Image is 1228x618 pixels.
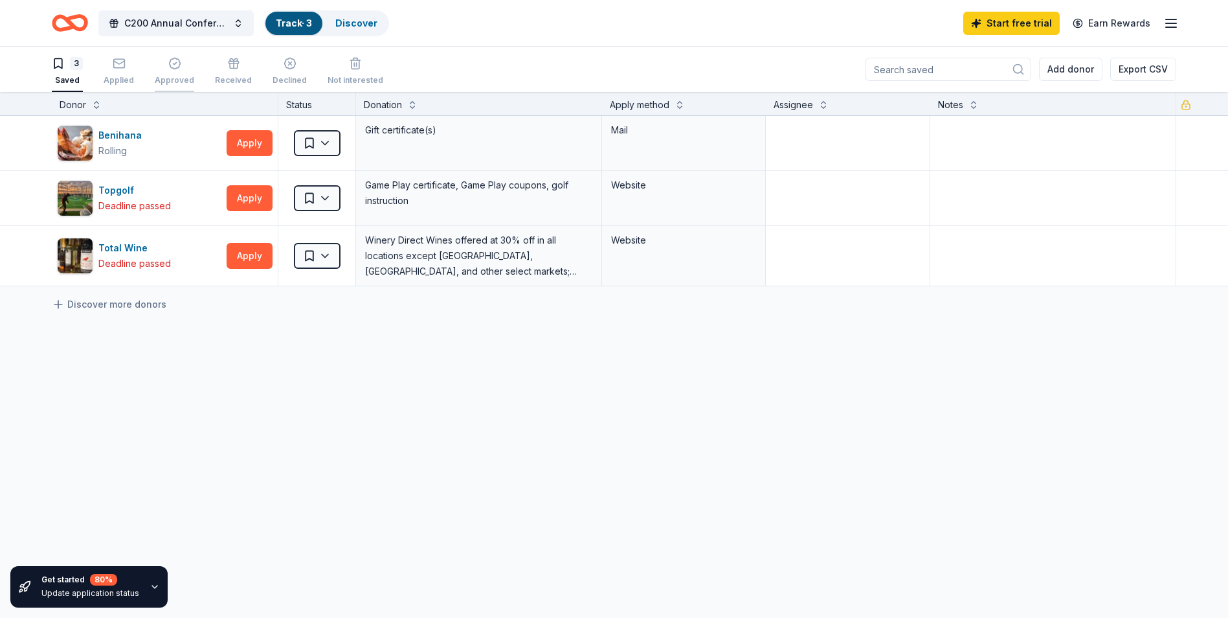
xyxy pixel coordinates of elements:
button: Apply [227,185,273,211]
div: Status [278,92,356,115]
div: Topgolf [98,183,171,198]
button: Apply [227,130,273,156]
button: Not interested [328,52,383,92]
div: Notes [938,97,963,113]
div: Game Play certificate, Game Play coupons, golf instruction [364,176,594,210]
div: Total Wine [98,240,171,256]
div: 80 % [90,574,117,586]
div: Assignee [774,97,813,113]
div: Get started [41,574,139,586]
img: Image for Topgolf [58,181,93,216]
button: Apply [227,243,273,269]
a: Discover more donors [52,297,166,312]
button: Received [215,52,252,92]
div: Winery Direct Wines offered at 30% off in all locations except [GEOGRAPHIC_DATA], [GEOGRAPHIC_DAT... [364,231,594,280]
div: Website [611,177,756,193]
button: Image for Total WineTotal WineDeadline passed [57,238,221,274]
div: Approved [155,75,194,86]
div: Donation [364,97,402,113]
a: Home [52,8,88,38]
div: Update application status [41,588,139,599]
button: Export CSV [1110,58,1176,81]
div: 3 [70,57,83,70]
div: Saved [52,75,83,86]
div: Not interested [328,75,383,86]
div: Declined [273,75,307,86]
div: Apply method [610,97,669,113]
img: Image for Benihana [58,126,93,161]
button: Image for BenihanaBenihanaRolling [57,125,221,161]
div: Rolling [98,143,127,159]
div: Deadline passed [98,198,171,214]
div: Website [611,233,756,248]
button: Add donor [1039,58,1102,81]
button: C200 Annual Conference Auction [98,10,254,36]
div: Applied [104,75,134,86]
a: Start free trial [963,12,1060,35]
button: Declined [273,52,307,92]
div: Mail [611,122,756,138]
input: Search saved [865,58,1031,81]
span: C200 Annual Conference Auction [124,16,228,31]
div: Received [215,75,252,86]
a: Earn Rewards [1065,12,1158,35]
button: Image for TopgolfTopgolfDeadline passed [57,180,221,216]
button: Applied [104,52,134,92]
button: Approved [155,52,194,92]
a: Discover [335,17,377,29]
button: Track· 3Discover [264,10,389,36]
div: Benihana [98,128,147,143]
button: 3Saved [52,52,83,92]
div: Gift certificate(s) [364,121,594,139]
div: Donor [60,97,86,113]
a: Track· 3 [276,17,312,29]
div: Deadline passed [98,256,171,271]
img: Image for Total Wine [58,238,93,273]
